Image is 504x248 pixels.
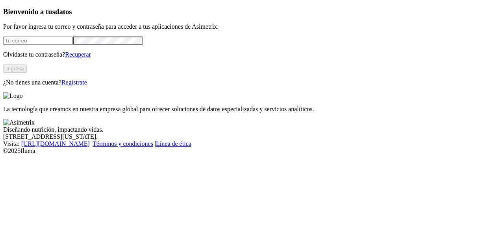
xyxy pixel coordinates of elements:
[3,51,501,58] p: Olvidaste tu contraseña?
[21,140,90,147] a: [URL][DOMAIN_NAME]
[156,140,191,147] a: Línea de ética
[3,106,501,113] p: La tecnología que creamos en nuestra empresa global para ofrecer soluciones de datos especializad...
[3,7,501,16] h3: Bienvenido a tus
[3,92,23,99] img: Logo
[65,51,91,58] a: Recuperar
[55,7,72,16] span: datos
[3,126,501,133] div: Diseñando nutrición, impactando vidas.
[3,119,35,126] img: Asimetrix
[3,23,501,30] p: Por favor ingresa tu correo y contraseña para acceder a tus aplicaciones de Asimetrix:
[3,37,73,45] input: Tu correo
[93,140,153,147] a: Términos y condiciones
[3,133,501,140] div: [STREET_ADDRESS][US_STATE].
[3,79,501,86] p: ¿No tienes una cuenta?
[3,147,501,154] div: © 2025 Iluma
[3,140,501,147] div: Visita : | |
[61,79,87,86] a: Regístrate
[3,64,27,73] button: Ingresa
